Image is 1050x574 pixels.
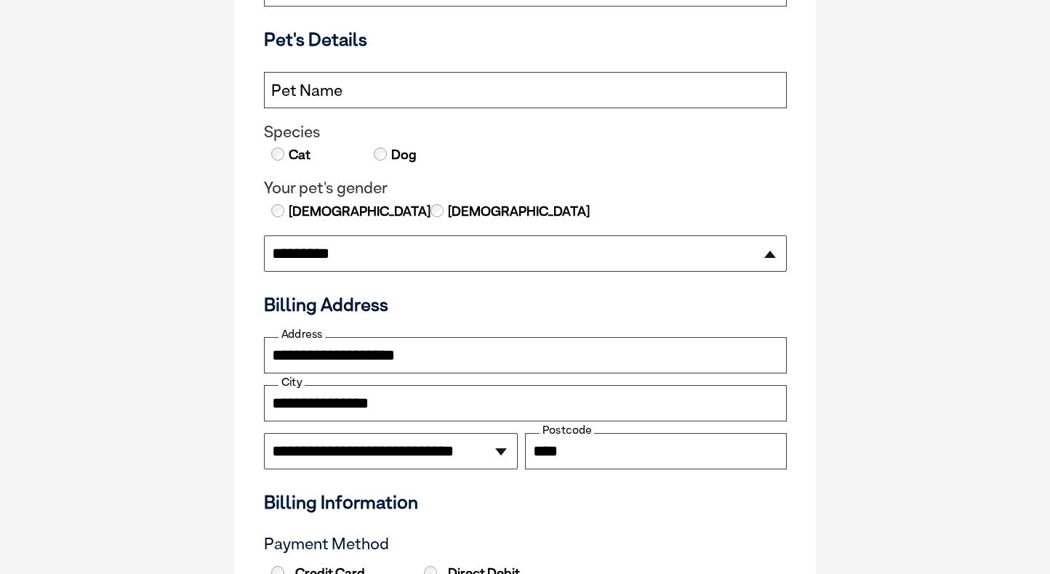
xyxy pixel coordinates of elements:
label: City [278,376,305,389]
label: Dog [390,145,417,164]
h3: Pet's Details [258,28,793,50]
h3: Billing Information [264,491,787,513]
label: Postcode [540,424,594,437]
legend: Your pet's gender [264,179,787,198]
label: Address [278,328,325,341]
legend: Species [264,123,787,142]
label: [DEMOGRAPHIC_DATA] [446,202,590,221]
label: Cat [287,145,310,164]
h3: Payment Method [264,535,787,554]
h3: Billing Address [264,294,787,315]
label: [DEMOGRAPHIC_DATA] [287,202,430,221]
